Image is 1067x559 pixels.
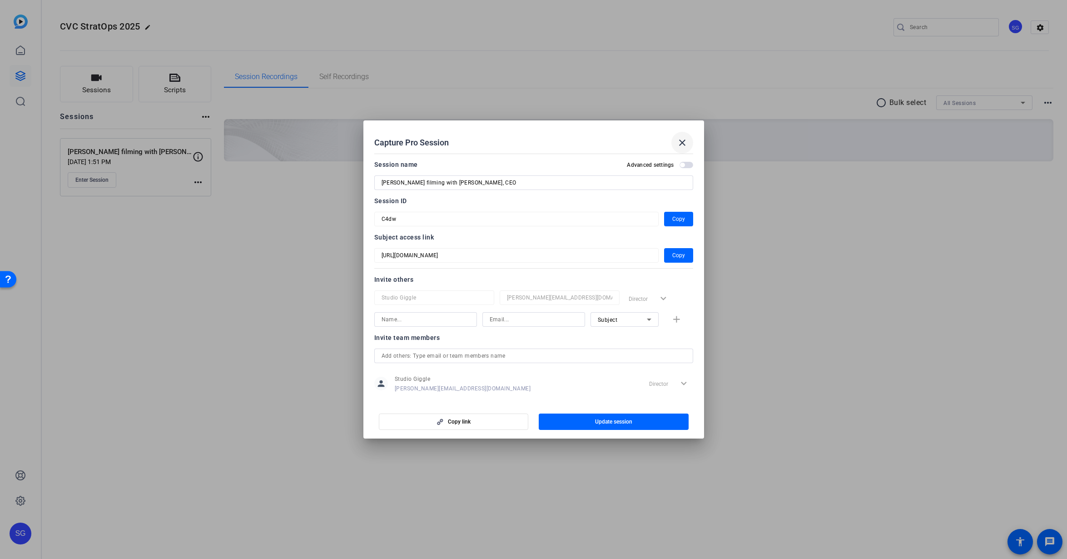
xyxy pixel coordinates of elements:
span: Copy [672,214,685,225]
button: Copy [664,212,693,226]
span: Copy link [448,418,471,425]
button: Copy link [379,414,529,430]
span: Copy [672,250,685,261]
button: Copy [664,248,693,263]
div: Session ID [374,195,693,206]
input: Email... [507,292,612,303]
h2: Advanced settings [627,161,674,169]
div: Subject access link [374,232,693,243]
input: Name... [382,314,470,325]
mat-icon: close [677,137,688,148]
mat-icon: person [374,377,388,390]
button: Update session [539,414,689,430]
input: Session OTP [382,214,651,225]
input: Name... [382,292,487,303]
input: Email... [490,314,578,325]
span: Subject [598,317,618,323]
input: Session OTP [382,250,651,261]
span: Update session [595,418,632,425]
span: [PERSON_NAME][EMAIL_ADDRESS][DOMAIN_NAME] [395,385,531,392]
input: Add others: Type email or team members name [382,350,686,361]
div: Session name [374,159,418,170]
input: Enter Session Name [382,177,686,188]
div: Capture Pro Session [374,132,693,154]
div: Invite others [374,274,693,285]
div: Invite team members [374,332,693,343]
span: Studio Giggle [395,375,531,383]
